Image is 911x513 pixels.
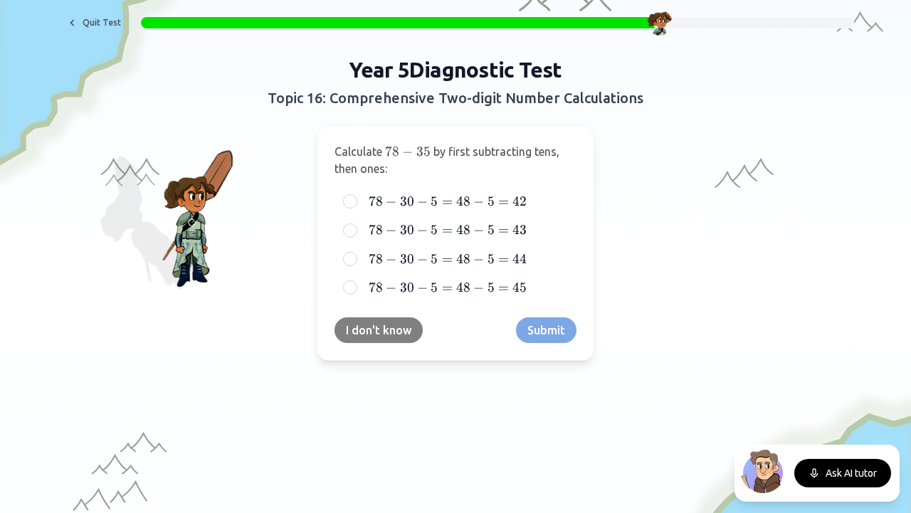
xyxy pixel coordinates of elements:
span: = [442,194,453,209]
h2: Topic 16: Comprehensive Two-digit Number Calculations [194,88,717,108]
button: Quit Test [57,11,130,34]
span: 43 [512,222,527,238]
span: − [473,251,484,267]
span: = [442,222,453,238]
span: 30 [400,194,414,209]
button: I don't know [335,317,423,343]
span: 5 [488,280,495,295]
span: = [442,280,453,295]
span: 78 [369,280,383,295]
span: − [473,280,484,295]
span: 5 [431,194,438,209]
img: Character [647,10,673,36]
span: − [386,251,396,267]
span: 42 [512,194,527,209]
span: = [498,251,509,267]
span: 44 [512,251,527,267]
span: 5 [488,194,495,209]
span: 30 [400,251,414,267]
span: 48 [456,280,470,295]
span: 48 [456,251,470,267]
span: − [386,222,396,238]
span: = [442,251,453,267]
span: 45 [512,280,527,295]
span: − [417,251,428,267]
span: = [498,280,509,295]
span: − [386,280,396,295]
span: − [417,280,428,295]
span: 48 [456,222,470,238]
h1: Year 5 Diagnostic Test [194,57,717,83]
span: 78 [369,194,383,209]
span: 30 [400,280,414,295]
span: 5 [488,222,495,238]
img: North [740,448,786,493]
span: Calculate [335,145,382,158]
span: − [473,194,484,209]
span: 5 [431,251,438,267]
span: 35 [416,144,431,159]
span: − [402,144,413,159]
span: 30 [400,222,414,238]
span: − [473,222,484,238]
span: 5 [431,280,438,295]
button: Ask AI tutor [794,459,891,487]
span: 48 [456,194,470,209]
span: = [498,222,509,238]
span: 78 [369,251,383,267]
span: = [498,194,509,209]
span: − [386,194,396,209]
span: − [417,222,428,238]
span: by first subtracting tens, then ones: [335,145,559,175]
span: 78 [385,144,399,159]
span: 78 [369,222,383,238]
span: − [417,194,428,209]
span: 5 [488,251,495,267]
span: 5 [431,222,438,238]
